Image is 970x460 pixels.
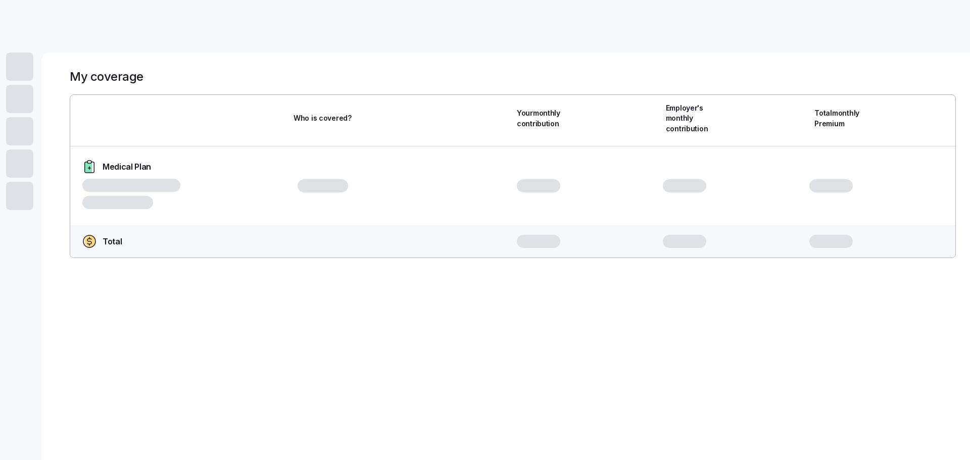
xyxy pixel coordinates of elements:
[103,161,151,173] span: Medical Plan
[70,69,143,84] h1: My coverage
[517,108,583,129] span: Your monthly contribution
[294,113,352,123] span: Who is covered?
[814,108,881,129] span: Total monthly Premium
[666,103,732,134] span: Employer's monthly contribution
[103,235,122,248] span: Total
